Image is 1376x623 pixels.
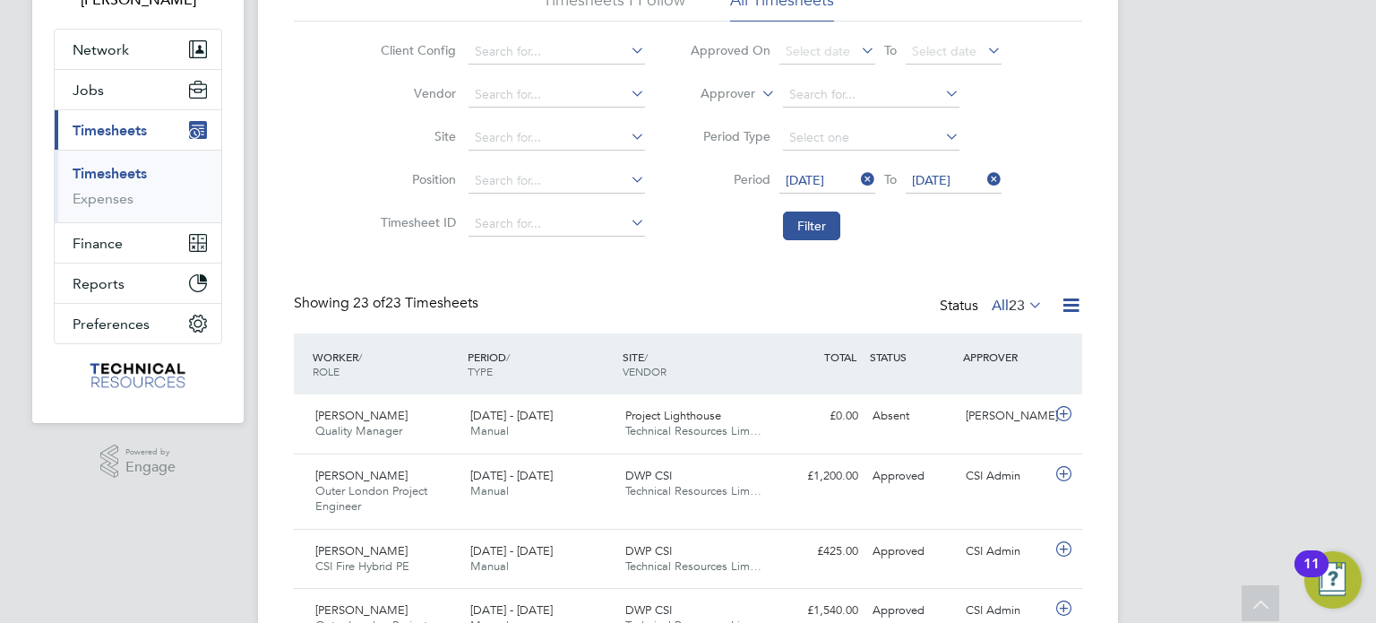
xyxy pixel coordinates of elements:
[315,558,409,574] span: CSI Fire Hybrid PE
[625,602,672,618] span: DWP CSI
[690,42,770,58] label: Approved On
[1304,551,1362,609] button: Open Resource Center, 11 new notifications
[315,483,427,514] span: Outer London Project Engineer
[55,30,221,69] button: Network
[865,537,959,567] div: Approved
[992,297,1043,315] label: All
[55,223,221,263] button: Finance
[772,537,865,567] div: £425.00
[912,43,976,59] span: Select date
[506,350,510,364] span: /
[73,82,104,99] span: Jobs
[468,364,493,378] span: TYPE
[783,125,959,151] input: Select one
[470,558,509,574] span: Manual
[55,304,221,343] button: Preferences
[55,70,221,109] button: Jobs
[125,445,176,460] span: Powered by
[55,264,221,303] button: Reports
[644,350,648,364] span: /
[375,214,456,230] label: Timesheet ID
[625,423,761,438] span: Technical Resources Lim…
[100,445,176,479] a: Powered byEngage
[125,460,176,475] span: Engage
[623,364,666,378] span: VENDOR
[959,341,1052,373] div: APPROVER
[375,42,456,58] label: Client Config
[959,537,1052,567] div: CSI Admin
[73,235,123,252] span: Finance
[865,341,959,373] div: STATUS
[73,41,129,58] span: Network
[625,468,672,483] span: DWP CSI
[469,39,645,65] input: Search for...
[470,468,553,483] span: [DATE] - [DATE]
[772,402,865,431] div: £0.00
[865,402,959,431] div: Absent
[313,364,340,378] span: ROLE
[470,423,509,438] span: Manual
[73,275,125,292] span: Reports
[783,212,840,240] button: Filter
[73,122,147,139] span: Timesheets
[786,172,824,188] span: [DATE]
[912,172,950,188] span: [DATE]
[315,602,408,618] span: [PERSON_NAME]
[470,543,553,558] span: [DATE] - [DATE]
[690,128,770,144] label: Period Type
[73,190,133,207] a: Expenses
[315,543,408,558] span: [PERSON_NAME]
[786,43,850,59] span: Select date
[690,171,770,187] label: Period
[940,294,1046,319] div: Status
[625,408,721,423] span: Project Lighthouse
[879,39,902,62] span: To
[469,125,645,151] input: Search for...
[375,128,456,144] label: Site
[294,294,482,313] div: Showing
[353,294,478,312] span: 23 Timesheets
[469,169,645,194] input: Search for...
[783,82,959,108] input: Search for...
[470,602,553,618] span: [DATE] - [DATE]
[73,316,150,333] span: Preferences
[315,468,408,483] span: [PERSON_NAME]
[625,558,761,574] span: Technical Resources Lim…
[1303,564,1320,587] div: 11
[353,294,385,312] span: 23 of
[469,82,645,108] input: Search for...
[54,362,222,391] a: Go to home page
[1009,297,1025,315] span: 23
[618,341,773,387] div: SITE
[88,362,189,391] img: technicalresources-logo-retina.png
[375,85,456,101] label: Vendor
[315,408,408,423] span: [PERSON_NAME]
[73,165,147,182] a: Timesheets
[308,341,463,387] div: WORKER
[315,423,402,438] span: Quality Manager
[675,85,755,103] label: Approver
[625,483,761,498] span: Technical Resources Lim…
[55,150,221,222] div: Timesheets
[470,408,553,423] span: [DATE] - [DATE]
[879,168,902,191] span: To
[470,483,509,498] span: Manual
[772,462,865,491] div: £1,200.00
[375,171,456,187] label: Position
[959,402,1052,431] div: [PERSON_NAME]
[463,341,618,387] div: PERIOD
[469,212,645,237] input: Search for...
[824,350,856,364] span: TOTAL
[865,462,959,491] div: Approved
[55,110,221,150] button: Timesheets
[625,543,672,558] span: DWP CSI
[959,462,1052,491] div: CSI Admin
[358,350,362,364] span: /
